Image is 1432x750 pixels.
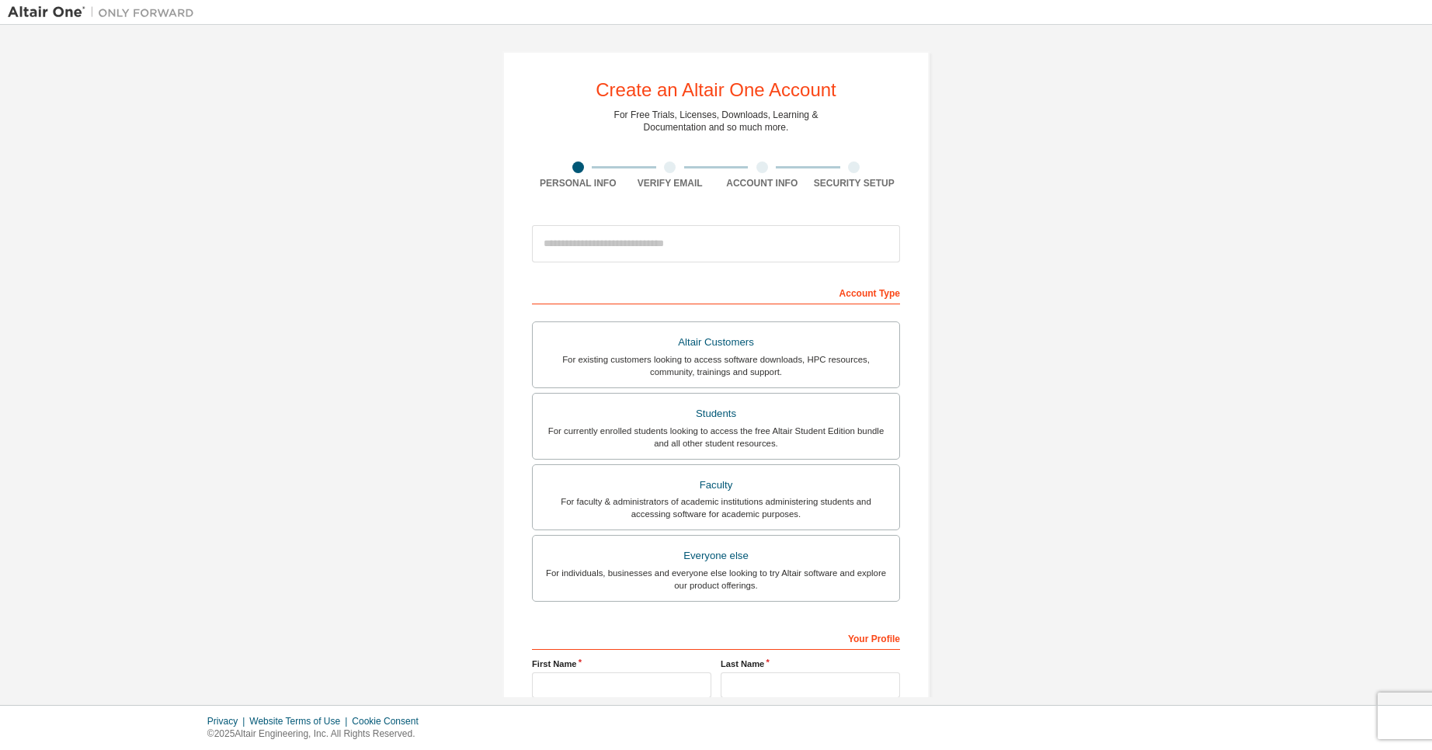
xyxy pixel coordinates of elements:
[352,715,427,727] div: Cookie Consent
[614,109,819,134] div: For Free Trials, Licenses, Downloads, Learning & Documentation and so much more.
[808,177,901,189] div: Security Setup
[542,332,890,353] div: Altair Customers
[542,403,890,425] div: Students
[207,727,428,741] p: © 2025 Altair Engineering, Inc. All Rights Reserved.
[542,567,890,592] div: For individuals, businesses and everyone else looking to try Altair software and explore our prod...
[8,5,202,20] img: Altair One
[542,474,890,496] div: Faculty
[207,715,249,727] div: Privacy
[624,177,717,189] div: Verify Email
[542,545,890,567] div: Everyone else
[532,177,624,189] div: Personal Info
[542,425,890,450] div: For currently enrolled students looking to access the free Altair Student Edition bundle and all ...
[721,658,900,670] label: Last Name
[596,81,836,99] div: Create an Altair One Account
[716,177,808,189] div: Account Info
[542,495,890,520] div: For faculty & administrators of academic institutions administering students and accessing softwa...
[532,658,711,670] label: First Name
[249,715,352,727] div: Website Terms of Use
[542,353,890,378] div: For existing customers looking to access software downloads, HPC resources, community, trainings ...
[532,625,900,650] div: Your Profile
[532,280,900,304] div: Account Type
